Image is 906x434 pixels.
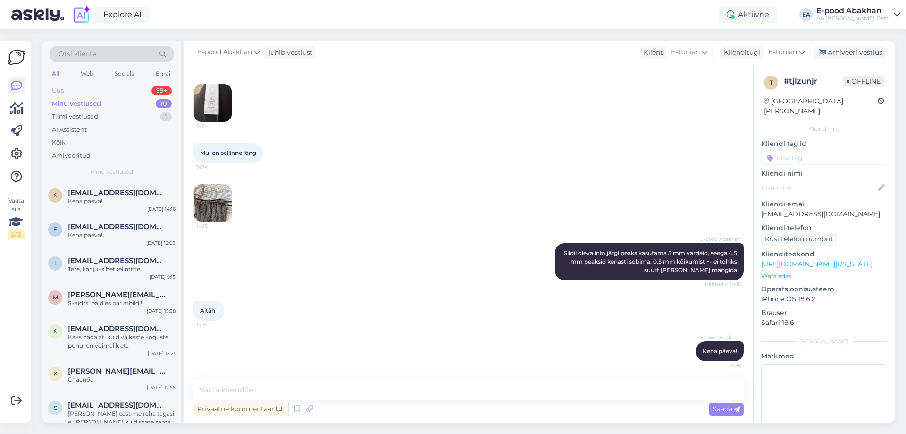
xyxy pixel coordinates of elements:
div: AS [PERSON_NAME] Eesti [816,15,890,22]
div: Socials [113,68,136,80]
div: Arhiveeri vestlus [814,46,886,59]
span: Sildil oleva info järgi peaks kasutama 5 mm vardaid, seega 4,5 mm peaksid kenasti sobima. 0,5 mm ... [564,249,738,273]
span: sandrabartniece26@gmail.com [68,401,166,409]
div: Kena päeva! [68,231,176,239]
div: Arhiveeritud [52,151,91,161]
div: Klient [640,48,663,58]
span: 14:15 [197,222,232,230]
span: Karina.smolyak@icloud.com [68,367,166,375]
img: explore-ai [72,5,92,25]
div: Minu vestlused [52,99,101,109]
span: Aitäh [200,307,215,314]
span: i [54,260,56,267]
span: m [53,294,58,301]
div: [PERSON_NAME] [761,337,887,346]
span: K [53,370,58,377]
div: Спасибо [68,375,176,384]
div: Kaks nädalat, kuid väikeste koguste puhul on võimalik et [PERSON_NAME] võeta tagasi kuna puudub u... [68,333,176,350]
div: AI Assistent [52,125,87,135]
div: 2 / 3 [8,230,25,239]
div: [GEOGRAPHIC_DATA], [PERSON_NAME] [764,96,878,116]
div: 99+ [151,86,172,95]
div: Küsi telefoninumbrit [761,233,837,246]
p: Operatsioonisüsteem [761,284,887,294]
input: Lisa nimi [762,183,876,193]
div: [DATE] 14:16 [147,205,176,213]
p: Märkmed [761,351,887,361]
div: 10 [156,99,172,109]
div: [PERSON_NAME] eest me raha tagasi ei [PERSON_NAME] kuid saate samas [PERSON_NAME] ostutšeki aluse... [68,409,176,426]
p: iPhone OS 18.6.2 [761,294,887,304]
a: [URL][DOMAIN_NAME][US_STATE] [761,260,872,268]
p: Kliendi nimi [761,169,887,179]
div: 1 [160,112,172,121]
span: 14:14 [197,122,232,129]
span: s [54,328,57,335]
p: Vaata edasi ... [761,272,887,281]
div: Klienditugi [720,48,760,58]
span: Offline [843,76,884,86]
p: Klienditeekond [761,249,887,259]
div: [DATE] 9:15 [150,273,176,281]
input: Lisa tag [761,151,887,165]
span: E-pood Abakhan [700,334,741,341]
span: t [770,79,773,86]
div: Email [154,68,174,80]
span: Estonian [768,47,797,58]
span: Nähtud ✓ 14:16 [705,281,741,288]
div: EA [799,8,813,21]
p: Kliendi telefon [761,223,887,233]
div: Kena päeva! [68,197,176,205]
div: Privaatne kommentaar [193,403,285,416]
span: Mul on sellinne lõng [200,149,256,156]
div: Uus [52,86,64,95]
img: Attachment [194,84,232,122]
div: Kliendi info [761,125,887,133]
div: [DATE] 15:38 [147,307,176,315]
span: e [53,226,57,233]
p: Brauser [761,308,887,318]
span: 14:16 [705,362,741,369]
span: Saada [713,405,740,413]
span: Minu vestlused [91,168,133,176]
span: E-pood Abakhan [198,47,252,58]
div: [DATE] 15:21 [148,350,176,357]
span: Otsi kliente [59,49,96,59]
span: s [54,192,57,199]
p: Kliendi email [761,199,887,209]
img: Askly Logo [8,48,25,66]
p: Safari 18.6 [761,318,887,328]
div: Tere, kahjuks hetkel mitte. [68,265,176,273]
a: Explore AI [95,7,150,23]
p: Kliendi tag'id [761,139,887,149]
div: E-pood Abakhan [816,7,890,15]
div: [DATE] 12:03 [146,239,176,247]
div: All [50,68,61,80]
div: Vaata siia [8,196,25,239]
img: Attachment [194,184,232,222]
span: E-pood Abakhan [700,236,741,243]
div: Web [79,68,95,80]
span: Kena päeva! [703,348,737,355]
a: E-pood AbakhanAS [PERSON_NAME] Eesti [816,7,900,22]
span: sandrabartniece26@gmail.com [68,324,166,333]
span: s [54,404,57,411]
div: [DATE] 12:55 [147,384,176,391]
span: Estonian [671,47,700,58]
span: 14:16 [196,321,232,328]
span: marta.deksne@gmail.com [68,290,166,299]
div: Aktiivne [719,6,777,23]
div: juhib vestlust [265,48,313,58]
span: es13125@gmail.com [68,222,166,231]
div: Tiimi vestlused [52,112,98,121]
div: Kõik [52,138,66,147]
span: 14:14 [196,163,232,170]
div: Skaidrs, paldies par atbildi! [68,299,176,307]
p: [EMAIL_ADDRESS][DOMAIN_NAME] [761,209,887,219]
div: # tjlzunjr [784,76,843,87]
span: iiris.ik@proton.me [68,256,166,265]
span: saulkristiina4@gmail.com [68,188,166,197]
